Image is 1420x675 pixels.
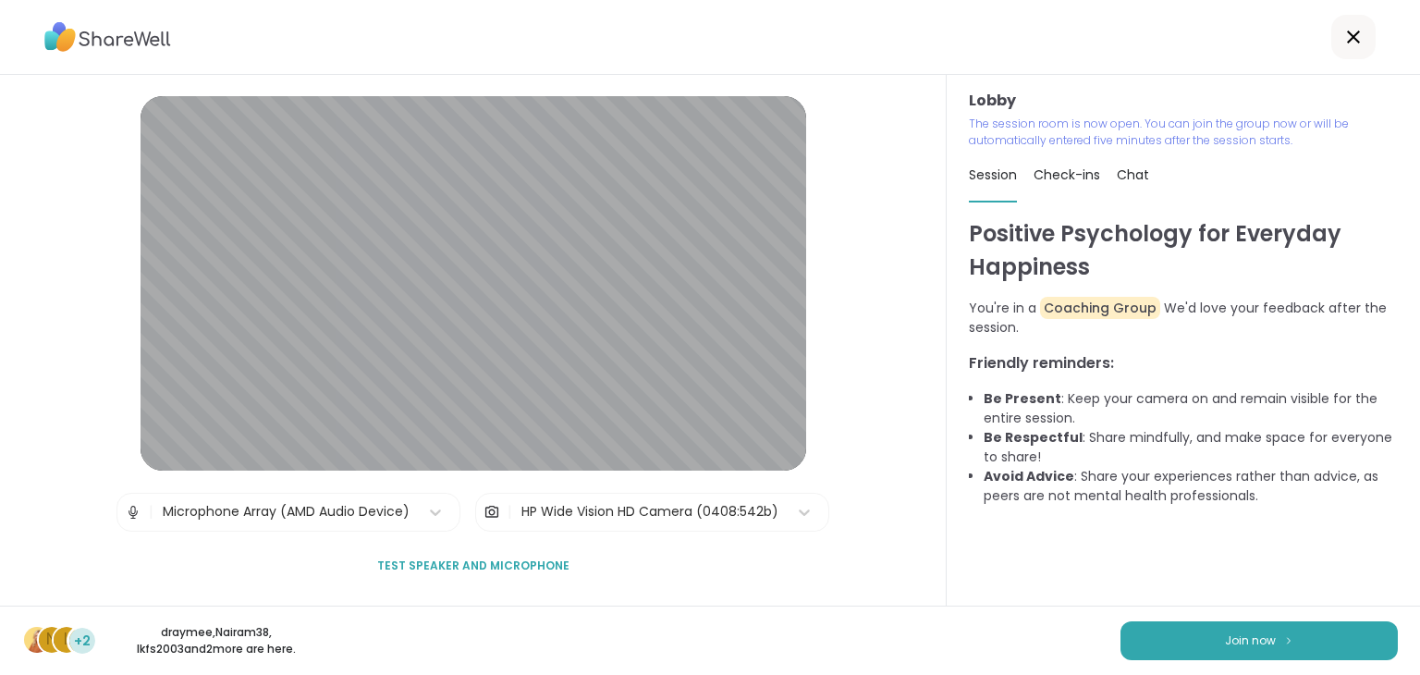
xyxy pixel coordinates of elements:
img: draymee [24,627,50,653]
p: You're in a We'd love your feedback after the session. [969,299,1398,337]
img: Camera [484,494,500,531]
li: : Share your experiences rather than advice, as peers are not mental health professionals. [984,467,1398,506]
b: Be Present [984,389,1061,408]
li: : Keep your camera on and remain visible for the entire session. [984,389,1398,428]
b: Be Respectful [984,428,1083,447]
div: HP Wide Vision HD Camera (0408:542b) [521,502,778,522]
p: draymee , Nairam38 , lkfs2003 and 2 more are here. [113,624,320,657]
img: ShareWell Logomark [1283,635,1294,645]
span: Join now [1225,632,1276,649]
button: Test speaker and microphone [370,546,577,585]
h3: Friendly reminders: [969,352,1398,374]
span: Chat [1117,166,1149,184]
li: : Share mindfully, and make space for everyone to share! [984,428,1398,467]
h1: Positive Psychology for Everyday Happiness [969,217,1398,284]
span: +2 [74,632,91,651]
b: Avoid Advice [984,467,1074,485]
span: | [149,494,153,531]
span: Check-ins [1034,166,1100,184]
span: Session [969,166,1017,184]
span: Test speaker and microphone [377,558,569,574]
span: | [508,494,512,531]
img: Microphone [125,494,141,531]
p: The session room is now open. You can join the group now or will be automatically entered five mi... [969,116,1398,149]
span: Coaching Group [1040,297,1160,319]
span: l [64,628,70,652]
span: N [46,628,57,652]
button: Join now [1120,621,1398,660]
div: Microphone Array (AMD Audio Device) [163,502,410,522]
img: ShareWell Logo [44,16,171,58]
h3: Lobby [969,90,1398,112]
